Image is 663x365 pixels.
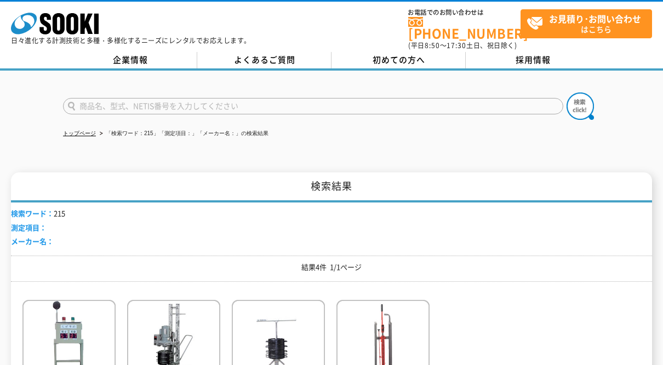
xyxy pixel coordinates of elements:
span: (平日 ～ 土日、祝日除く) [408,40,517,50]
p: 結果4件 1/1ページ [11,262,652,273]
span: 8:50 [425,40,440,50]
span: 17:30 [447,40,466,50]
li: 「検索ワード：215」「測定項目：」「メーカー名：」の検索結果 [98,128,268,140]
a: よくあるご質問 [197,52,331,68]
span: お電話でのお問い合わせは [408,9,521,16]
a: [PHONE_NUMBER] [408,17,521,39]
h1: 検索結果 [11,172,652,202]
li: 215 [11,208,65,219]
span: はこちら [527,10,651,37]
img: btn_search.png [567,92,594,120]
span: 初めての方へ [373,54,425,66]
a: 採用情報 [466,52,600,68]
a: 企業情報 [63,52,197,68]
span: 検索ワード： [11,208,54,218]
a: トップページ [63,130,96,136]
span: メーカー名： [11,236,54,246]
input: 商品名、型式、NETIS番号を入力してください [63,98,563,114]
span: 測定項目： [11,222,47,233]
p: 日々進化する計測技術と多種・多様化するニーズにレンタルでお応えします。 [11,37,251,44]
strong: お見積り･お問い合わせ [549,12,641,25]
a: 初めての方へ [331,52,466,68]
a: お見積り･お問い合わせはこちら [521,9,652,38]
